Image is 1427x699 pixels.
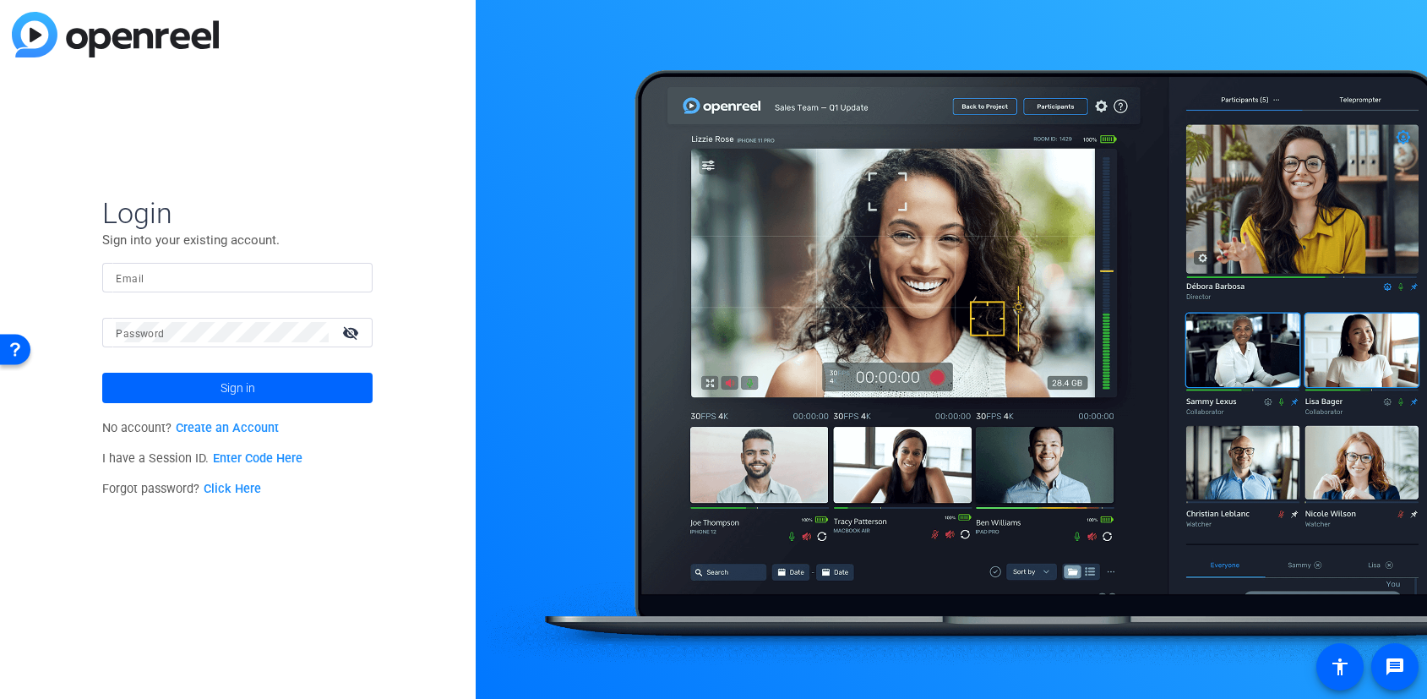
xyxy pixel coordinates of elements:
[102,231,373,249] p: Sign into your existing account.
[116,267,359,287] input: Enter Email Address
[102,373,373,403] button: Sign in
[102,421,279,435] span: No account?
[102,451,302,466] span: I have a Session ID.
[116,273,144,285] mat-label: Email
[332,320,373,345] mat-icon: visibility_off
[213,451,302,466] a: Enter Code Here
[102,195,373,231] span: Login
[176,421,279,435] a: Create an Account
[102,482,261,496] span: Forgot password?
[1330,657,1350,677] mat-icon: accessibility
[1385,657,1405,677] mat-icon: message
[12,12,219,57] img: blue-gradient.svg
[116,328,164,340] mat-label: Password
[204,482,261,496] a: Click Here
[221,367,255,409] span: Sign in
